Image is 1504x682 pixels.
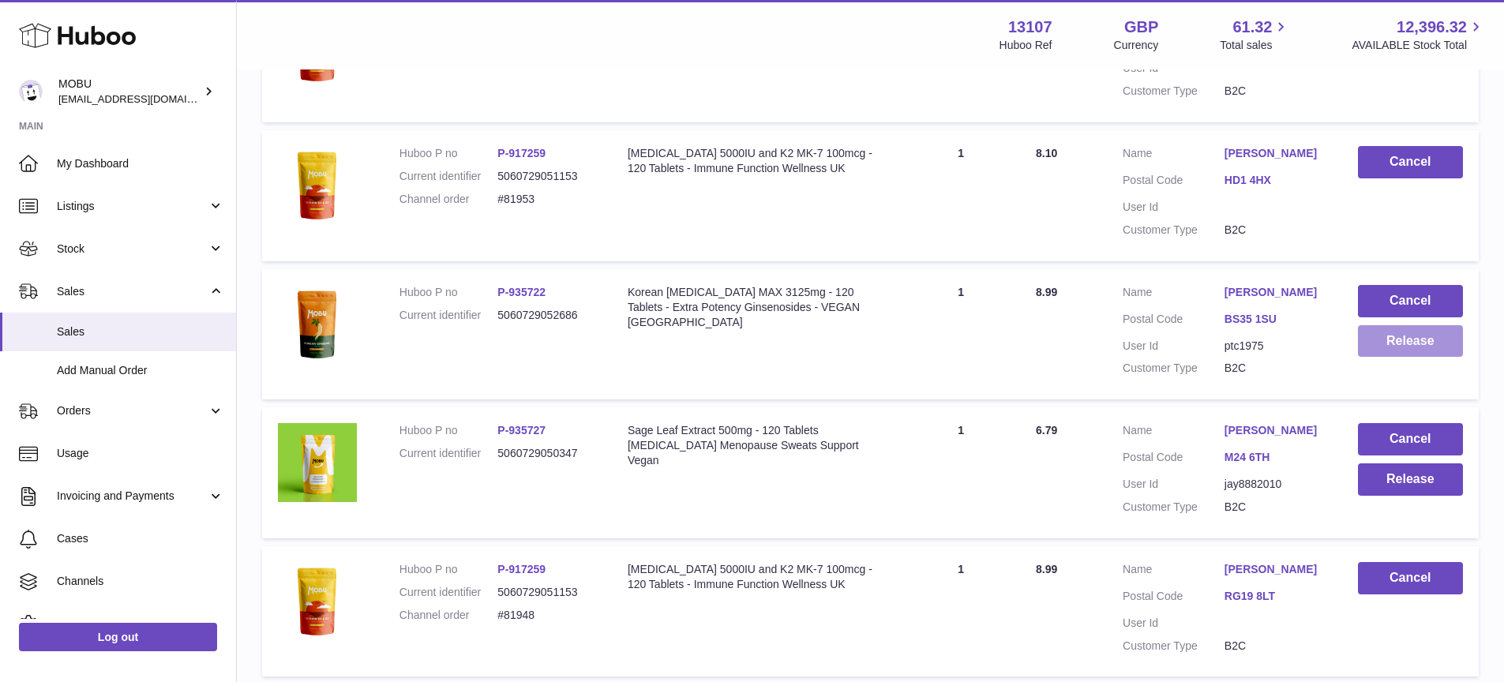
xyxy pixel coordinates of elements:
dt: Channel order [399,192,498,207]
a: P-935722 [497,286,546,298]
img: $_57.PNG [278,285,357,364]
button: Cancel [1358,285,1463,317]
dt: Current identifier [399,446,498,461]
dt: Postal Code [1123,173,1225,192]
a: [PERSON_NAME] [1225,285,1326,300]
span: Channels [57,574,224,589]
dd: #81948 [497,608,596,623]
td: 1 [902,130,1020,261]
dd: B2C [1225,639,1326,654]
span: Cases [57,531,224,546]
span: Sales [57,324,224,339]
dd: 5060729052686 [497,308,596,323]
dt: Customer Type [1123,223,1225,238]
a: P-935727 [497,424,546,437]
span: 8.10 [1036,147,1057,159]
dt: Huboo P no [399,285,498,300]
img: mo@mobu.co.uk [19,80,43,103]
dt: Name [1123,285,1225,304]
button: Release [1358,325,1463,358]
dt: User Id [1123,339,1225,354]
div: [MEDICAL_DATA] 5000IU and K2 MK-7 100mcg - 120 Tablets - Immune Function Wellness UK [628,146,886,176]
span: 61.32 [1232,17,1272,38]
a: [PERSON_NAME] [1225,146,1326,161]
img: $_57.PNG [278,562,357,641]
span: 12,396.32 [1397,17,1467,38]
dt: User Id [1123,616,1225,631]
button: Cancel [1358,562,1463,594]
a: P-917259 [497,147,546,159]
dt: Huboo P no [399,146,498,161]
button: Cancel [1358,146,1463,178]
dt: Customer Type [1123,361,1225,376]
dd: 5060729051153 [497,169,596,184]
dt: Postal Code [1123,312,1225,331]
span: Settings [57,616,224,631]
button: Cancel [1358,423,1463,455]
dd: #81953 [497,192,596,207]
a: RG19 8LT [1225,589,1326,604]
dt: Name [1123,146,1225,165]
dt: Huboo P no [399,562,498,577]
a: HD1 4HX [1225,173,1326,188]
dd: ptc1975 [1225,339,1326,354]
span: 8.99 [1036,563,1057,575]
img: $_57.PNG [278,146,357,225]
img: $_57.PNG [278,423,357,502]
dt: Postal Code [1123,450,1225,469]
a: P-917259 [497,563,546,575]
span: Total sales [1220,38,1290,53]
dt: Name [1123,423,1225,442]
dd: B2C [1225,361,1326,376]
span: Invoicing and Payments [57,489,208,504]
div: Korean [MEDICAL_DATA] MAX 3125mg - 120 Tablets - Extra Potency Ginsenosides - VEGAN [GEOGRAPHIC_D... [628,285,886,330]
dt: Customer Type [1123,639,1225,654]
dt: Huboo P no [399,423,498,438]
div: Currency [1114,38,1159,53]
span: Usage [57,446,224,461]
dt: Current identifier [399,585,498,600]
dd: 5060729051153 [497,585,596,600]
dt: User Id [1123,200,1225,215]
td: 1 [902,407,1020,538]
dd: 5060729050347 [497,446,596,461]
span: 8.99 [1036,286,1057,298]
dd: jay8882010 [1225,477,1326,492]
dt: Current identifier [399,308,498,323]
dt: Customer Type [1123,84,1225,99]
div: MOBU [58,77,201,107]
dt: User Id [1123,477,1225,492]
dd: B2C [1225,223,1326,238]
dt: Name [1123,562,1225,581]
span: Stock [57,242,208,257]
span: [EMAIL_ADDRESS][DOMAIN_NAME] [58,92,232,105]
strong: 13107 [1008,17,1052,38]
a: 12,396.32 AVAILABLE Stock Total [1352,17,1485,53]
a: [PERSON_NAME] [1225,423,1326,438]
dt: Channel order [399,608,498,623]
span: Orders [57,403,208,418]
span: Add Manual Order [57,363,224,378]
div: Huboo Ref [1000,38,1052,53]
td: 1 [902,269,1020,400]
button: Release [1358,463,1463,496]
dt: Postal Code [1123,589,1225,608]
td: 1 [902,546,1020,677]
a: Log out [19,623,217,651]
strong: GBP [1124,17,1158,38]
dt: Customer Type [1123,500,1225,515]
dd: B2C [1225,84,1326,99]
dt: Current identifier [399,169,498,184]
span: My Dashboard [57,156,224,171]
div: Sage Leaf Extract 500mg - 120 Tablets [MEDICAL_DATA] Menopause Sweats Support Vegan [628,423,886,468]
a: [PERSON_NAME] [1225,562,1326,577]
a: BS35 1SU [1225,312,1326,327]
a: M24 6TH [1225,450,1326,465]
div: [MEDICAL_DATA] 5000IU and K2 MK-7 100mcg - 120 Tablets - Immune Function Wellness UK [628,562,886,592]
span: Listings [57,199,208,214]
a: 61.32 Total sales [1220,17,1290,53]
span: Sales [57,284,208,299]
dd: B2C [1225,500,1326,515]
span: AVAILABLE Stock Total [1352,38,1485,53]
span: 6.79 [1036,424,1057,437]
